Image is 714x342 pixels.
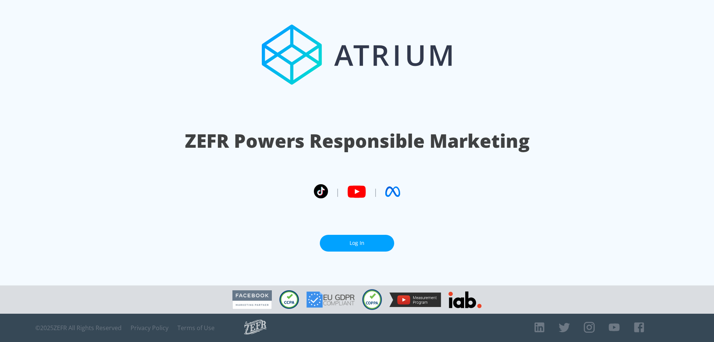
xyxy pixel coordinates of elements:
img: GDPR Compliant [306,291,355,308]
img: COPPA Compliant [362,289,382,310]
span: | [335,186,340,197]
a: Privacy Policy [131,324,168,332]
img: IAB [448,291,482,308]
img: CCPA Compliant [279,290,299,309]
a: Terms of Use [177,324,215,332]
img: Facebook Marketing Partner [232,290,272,309]
img: YouTube Measurement Program [389,293,441,307]
span: © 2025 ZEFR All Rights Reserved [35,324,122,332]
span: | [373,186,378,197]
a: Log In [320,235,394,252]
h1: ZEFR Powers Responsible Marketing [185,128,530,154]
